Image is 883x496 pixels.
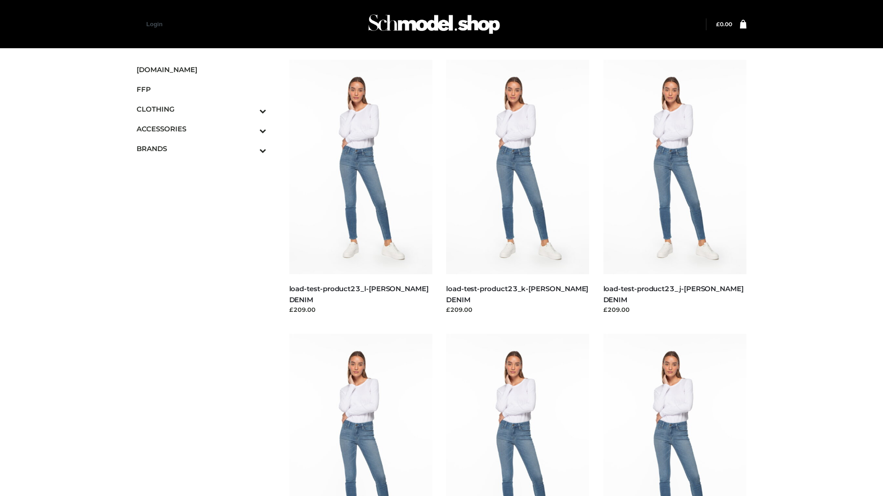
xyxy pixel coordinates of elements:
a: load-test-product23_j-[PERSON_NAME] DENIM [603,284,744,304]
span: [DOMAIN_NAME] [137,64,266,75]
div: £209.00 [289,305,433,314]
span: BRANDS [137,143,266,154]
a: load-test-product23_k-[PERSON_NAME] DENIM [446,284,588,304]
img: Schmodel Admin 964 [365,6,503,42]
span: FFP [137,84,266,95]
a: Login [146,21,162,28]
bdi: 0.00 [716,21,732,28]
button: Toggle Submenu [234,119,266,139]
a: ACCESSORIESToggle Submenu [137,119,266,139]
div: £209.00 [603,305,747,314]
span: ACCESSORIES [137,124,266,134]
a: [DOMAIN_NAME] [137,60,266,79]
div: £209.00 [446,305,590,314]
a: CLOTHINGToggle Submenu [137,99,266,119]
span: £ [716,21,720,28]
button: Toggle Submenu [234,99,266,119]
span: CLOTHING [137,104,266,114]
a: £0.00 [716,21,732,28]
a: load-test-product23_l-[PERSON_NAME] DENIM [289,284,429,304]
a: BRANDSToggle Submenu [137,139,266,158]
a: FFP [137,79,266,99]
button: Toggle Submenu [234,139,266,158]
